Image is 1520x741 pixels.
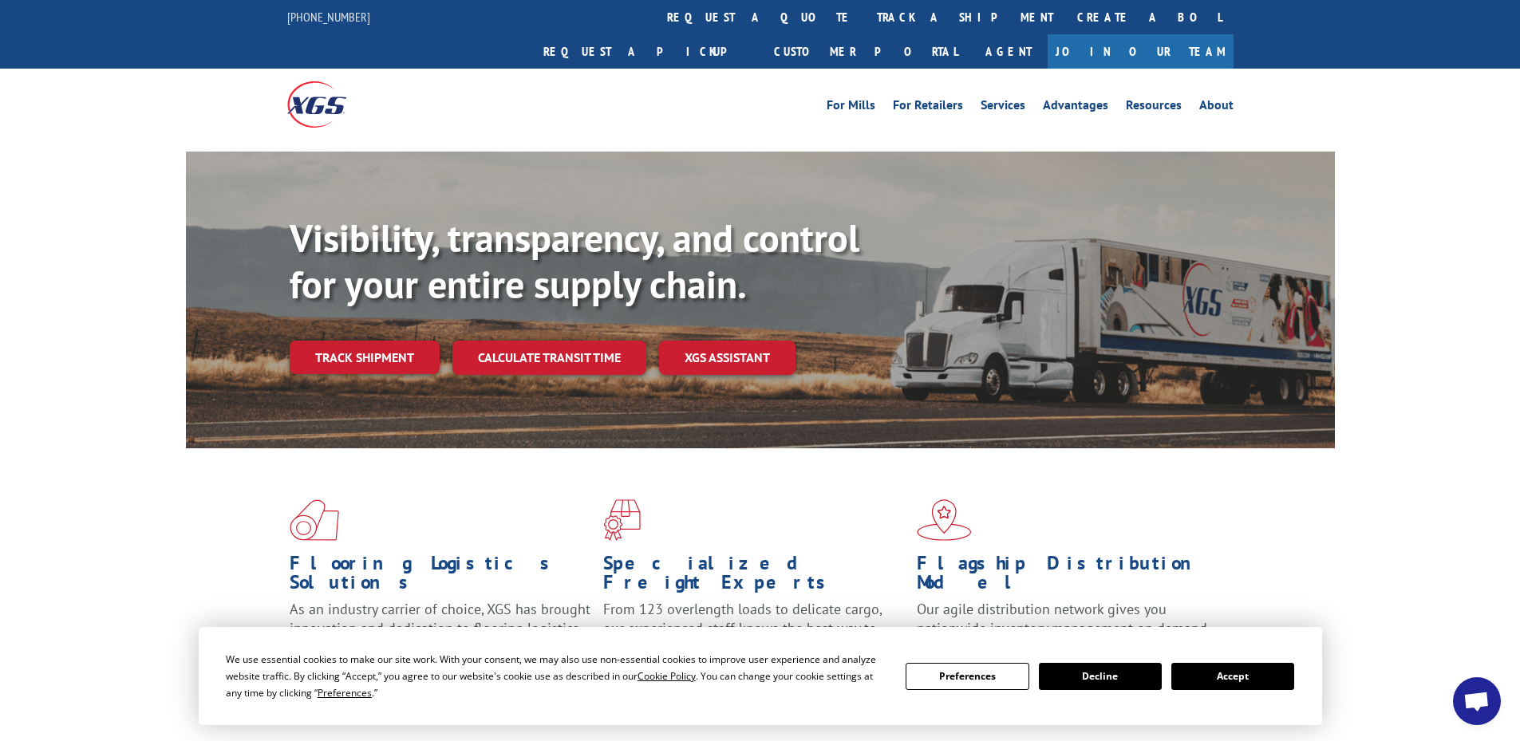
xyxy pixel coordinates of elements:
[603,499,641,541] img: xgs-icon-focused-on-flooring-red
[287,9,370,25] a: [PHONE_NUMBER]
[1039,663,1162,690] button: Decline
[1126,99,1182,116] a: Resources
[290,341,440,374] a: Track shipment
[917,600,1210,637] span: Our agile distribution network gives you nationwide inventory management on demand.
[1171,663,1294,690] button: Accept
[1048,34,1234,69] a: Join Our Team
[452,341,646,375] a: Calculate transit time
[906,663,1028,690] button: Preferences
[290,600,590,656] span: As an industry carrier of choice, XGS has brought innovation and dedication to flooring logistics...
[638,669,696,683] span: Cookie Policy
[981,99,1025,116] a: Services
[917,499,972,541] img: xgs-icon-flagship-distribution-model-red
[659,341,796,375] a: XGS ASSISTANT
[827,99,875,116] a: For Mills
[603,554,905,600] h1: Specialized Freight Experts
[199,627,1322,725] div: Cookie Consent Prompt
[1453,677,1501,725] div: Open chat
[1199,99,1234,116] a: About
[290,499,339,541] img: xgs-icon-total-supply-chain-intelligence-red
[762,34,969,69] a: Customer Portal
[290,554,591,600] h1: Flooring Logistics Solutions
[226,651,886,701] div: We use essential cookies to make our site work. With your consent, we may also use non-essential ...
[917,554,1218,600] h1: Flagship Distribution Model
[969,34,1048,69] a: Agent
[318,686,372,700] span: Preferences
[290,213,859,309] b: Visibility, transparency, and control for your entire supply chain.
[893,99,963,116] a: For Retailers
[1043,99,1108,116] a: Advantages
[531,34,762,69] a: Request a pickup
[603,600,905,671] p: From 123 overlength loads to delicate cargo, our experienced staff knows the best way to move you...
